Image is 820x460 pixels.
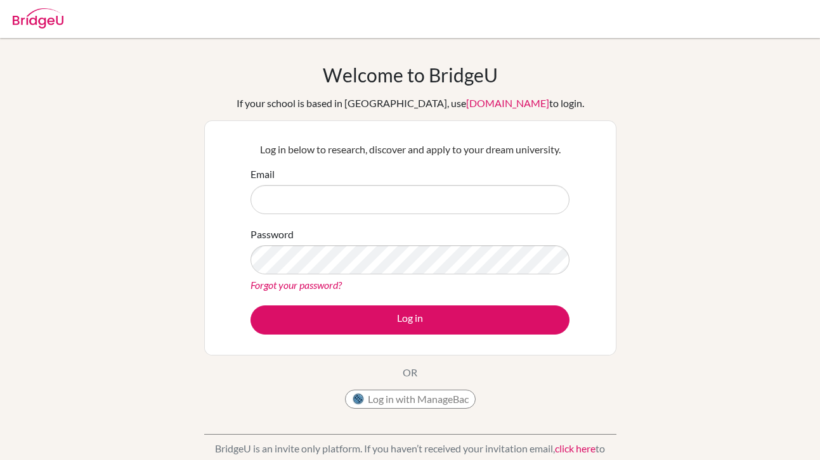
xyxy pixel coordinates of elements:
[251,167,275,182] label: Email
[466,97,549,109] a: [DOMAIN_NAME]
[323,63,498,86] h1: Welcome to BridgeU
[345,390,476,409] button: Log in with ManageBac
[251,142,569,157] p: Log in below to research, discover and apply to your dream university.
[251,227,294,242] label: Password
[251,305,569,335] button: Log in
[403,365,417,380] p: OR
[13,8,63,29] img: Bridge-U
[251,279,342,291] a: Forgot your password?
[237,96,584,111] div: If your school is based in [GEOGRAPHIC_DATA], use to login.
[555,442,595,454] a: click here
